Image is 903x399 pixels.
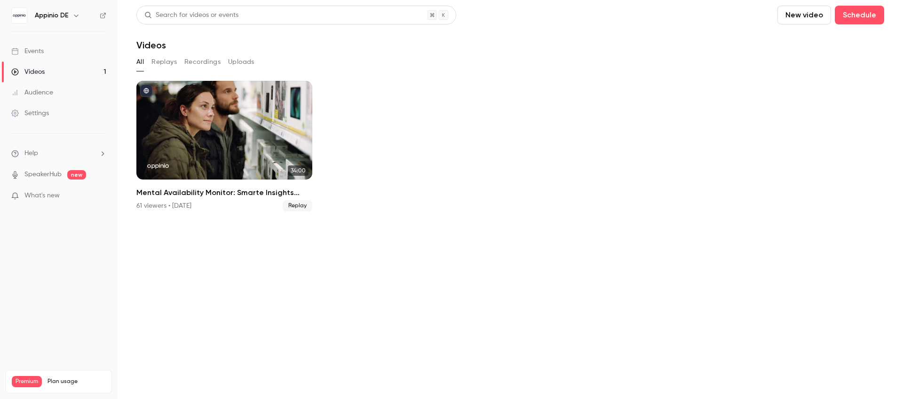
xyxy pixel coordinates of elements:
[24,149,38,158] span: Help
[136,81,884,211] ul: Videos
[144,10,238,20] div: Search for videos or events
[136,55,144,70] button: All
[140,85,152,97] button: published
[184,55,221,70] button: Recordings
[11,67,45,77] div: Videos
[136,6,884,393] section: Videos
[12,376,42,387] span: Premium
[136,81,312,211] li: Mental Availability Monitor: Smarte Insights nutzen, um deine Marke effizient zu stärken
[136,201,191,211] div: 61 viewers • [DATE]
[67,170,86,180] span: new
[12,8,27,23] img: Appinio DE
[777,6,831,24] button: New video
[48,378,106,385] span: Plan usage
[283,200,312,211] span: Replay
[35,11,69,20] h6: Appinio DE
[11,109,49,118] div: Settings
[24,170,62,180] a: SpeakerHub
[11,47,44,56] div: Events
[835,6,884,24] button: Schedule
[11,88,53,97] div: Audience
[136,39,166,51] h1: Videos
[151,55,177,70] button: Replays
[136,81,312,211] a: 34:00Mental Availability Monitor: Smarte Insights nutzen, um deine Marke effizient zu stärken61 v...
[136,187,312,198] h2: Mental Availability Monitor: Smarte Insights nutzen, um deine Marke effizient zu stärken
[24,191,60,201] span: What's new
[11,149,106,158] li: help-dropdown-opener
[228,55,254,70] button: Uploads
[288,165,309,176] span: 34:00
